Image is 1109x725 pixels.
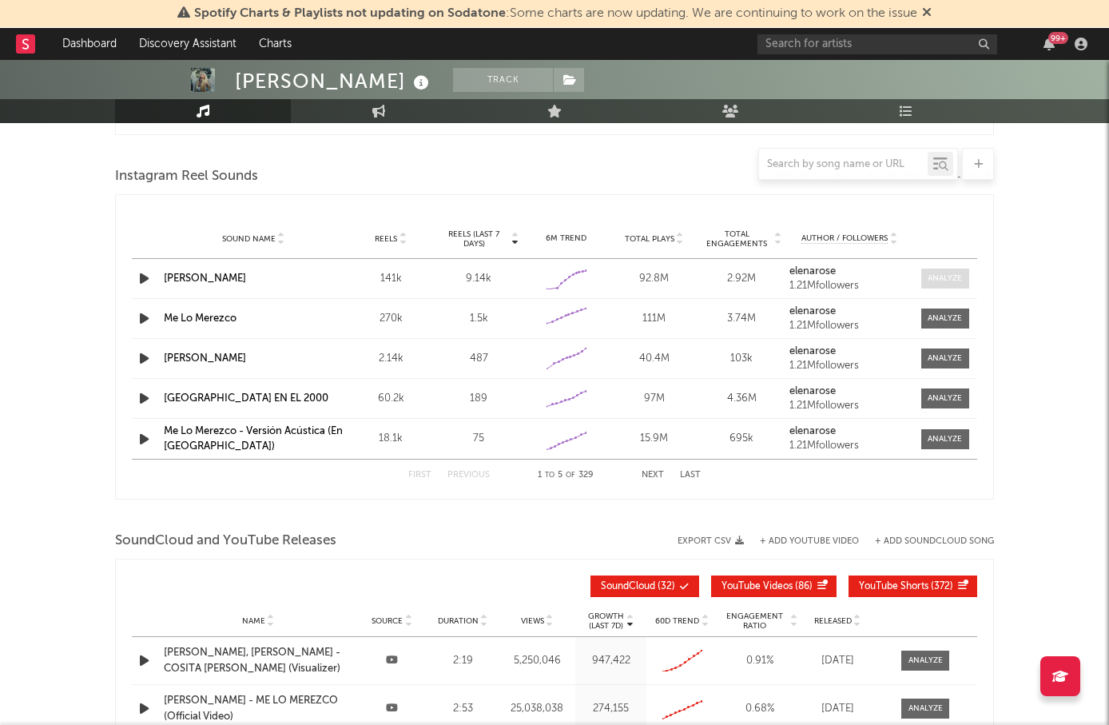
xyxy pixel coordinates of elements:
[503,701,572,717] div: 25,038,038
[439,431,519,447] div: 75
[351,391,431,407] div: 60.2k
[678,536,744,546] button: Export CSV
[439,351,519,367] div: 487
[1043,38,1055,50] button: 99+
[164,645,352,676] a: [PERSON_NAME], [PERSON_NAME] - COSITA [PERSON_NAME] (Visualizer)
[789,266,909,277] a: elenarose
[164,693,352,724] a: [PERSON_NAME] - ME LO MEREZCO (Official Video)
[702,391,782,407] div: 4.36M
[375,234,397,244] span: Reels
[702,311,782,327] div: 3.74M
[814,616,852,626] span: Released
[194,7,917,20] span: : Some charts are now updating. We are continuing to work on the issue
[801,233,888,244] span: Author / Followers
[351,431,431,447] div: 18.1k
[194,7,506,20] span: Spotify Charts & Playlists not updating on Sodatone
[655,616,699,626] span: 60D Trend
[789,426,909,437] a: elenarose
[789,386,836,396] strong: elenarose
[680,471,701,480] button: Last
[721,582,813,592] span: ( 86 )
[579,653,642,669] div: 947,422
[1048,32,1068,44] div: 99 +
[642,471,664,480] button: Next
[579,701,642,717] div: 274,155
[614,351,694,367] div: 40.4M
[614,271,694,287] div: 92.8M
[115,532,336,551] span: SoundCloud and YouTube Releases
[431,653,495,669] div: 2:19
[849,576,977,597] button: YouTube Shorts(372)
[164,273,246,284] a: [PERSON_NAME]
[757,34,997,54] input: Search for artists
[164,393,328,404] a: [GEOGRAPHIC_DATA] EN EL 2000
[859,582,953,592] span: ( 372 )
[625,234,674,244] span: Total Plays
[805,653,869,669] div: [DATE]
[438,616,479,626] span: Duration
[702,351,782,367] div: 103k
[721,653,797,669] div: 0.91 %
[702,431,782,447] div: 695k
[588,621,624,631] p: (Last 7d)
[248,28,303,60] a: Charts
[789,400,909,412] div: 1.21M followers
[372,616,403,626] span: Source
[760,537,859,546] button: + Add YouTube Video
[614,311,694,327] div: 111M
[164,426,343,452] a: Me Lo Merezco - Versión Acústica (En [GEOGRAPHIC_DATA])
[702,229,773,249] span: Total Engagements
[875,537,994,546] button: + Add SoundCloud Song
[408,471,431,480] button: First
[789,440,909,452] div: 1.21M followers
[601,582,675,592] span: ( 32 )
[453,68,553,92] button: Track
[721,582,793,592] span: YouTube Videos
[242,616,265,626] span: Name
[789,321,909,332] div: 1.21M followers
[521,616,544,626] span: Views
[545,472,554,479] span: to
[235,68,433,94] div: [PERSON_NAME]
[805,701,869,717] div: [DATE]
[922,7,932,20] span: Dismiss
[789,346,836,357] strong: elenarose
[789,361,909,372] div: 1.21M followers
[614,431,694,447] div: 15.9M
[351,351,431,367] div: 2.14k
[439,311,519,327] div: 1.5k
[351,271,431,287] div: 141k
[503,653,572,669] div: 5,250,046
[789,306,836,317] strong: elenarose
[566,472,575,479] span: of
[51,28,128,60] a: Dashboard
[527,233,606,245] div: 6M Trend
[789,386,909,397] a: elenarose
[431,701,495,717] div: 2:53
[439,229,509,249] span: Reels (last 7 days)
[588,611,624,621] p: Growth
[439,391,519,407] div: 189
[789,426,836,436] strong: elenarose
[222,234,276,244] span: Sound Name
[351,311,431,327] div: 270k
[721,611,788,631] span: Engagement Ratio
[614,391,694,407] div: 97M
[789,266,836,277] strong: elenarose
[590,576,699,597] button: SoundCloud(32)
[702,271,782,287] div: 2.92M
[744,537,859,546] div: + Add YouTube Video
[759,158,928,171] input: Search by song name or URL
[789,346,909,357] a: elenarose
[447,471,490,480] button: Previous
[859,537,994,546] button: + Add SoundCloud Song
[859,582,928,592] span: YouTube Shorts
[128,28,248,60] a: Discovery Assistant
[164,313,237,324] a: Me Lo Merezco
[789,281,909,292] div: 1.21M followers
[164,353,246,364] a: [PERSON_NAME]
[439,271,519,287] div: 9.14k
[721,701,797,717] div: 0.68 %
